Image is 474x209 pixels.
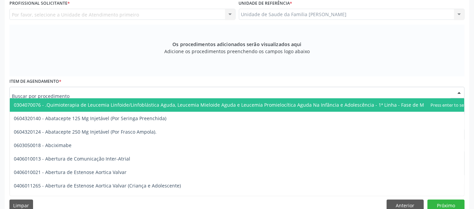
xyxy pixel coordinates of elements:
[14,169,127,175] span: 0406010021 - Abertura de Estenose Aortica Valvar
[14,102,448,108] span: 0304070076 - .Quimioterapia de Leucemia Linfoide/Linfoblástica Aguda, Leucemia Mieloide Aguda e L...
[14,142,72,148] span: 0603050018 - Abciximabe
[12,89,451,103] input: Buscar por procedimento
[9,76,61,87] label: Item de agendamento
[14,196,133,202] span: 0406010030 - Abertura de Estenose Pulmonar Valvar
[14,115,166,121] span: 0604320140 - Abatacepte 125 Mg Injetável (Por Seringa Preenchida)
[172,41,301,48] span: Os procedimentos adicionados serão visualizados aqui
[164,48,310,55] span: Adicione os procedimentos preenchendo os campos logo abaixo
[14,182,181,189] span: 0406011265 - Abertura de Estenose Aortica Valvar (Criança e Adolescente)
[14,129,157,135] span: 0604320124 - Abatacepte 250 Mg Injetável (Por Frasco Ampola).
[14,155,130,162] span: 0406010013 - Abertura de Comunicação Inter-Atrial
